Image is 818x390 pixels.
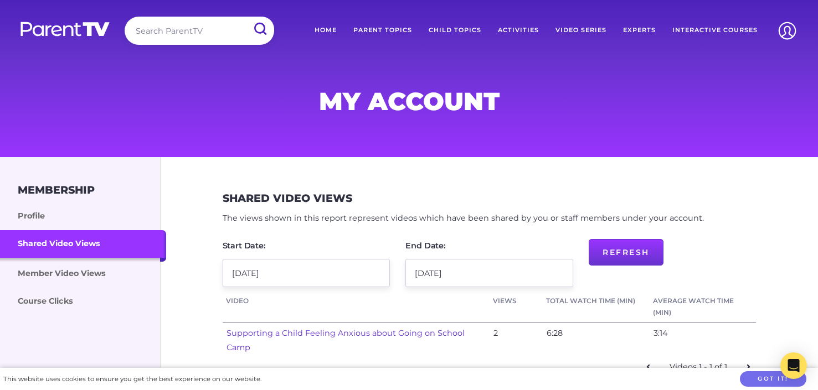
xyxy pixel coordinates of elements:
input: Search ParentTV [125,17,274,45]
div: Open Intercom Messenger [780,352,807,379]
a: Experts [615,17,664,44]
a: Average Watch Time (min) [653,295,753,319]
div: This website uses cookies to ensure you get the best experience on our website. [3,373,261,385]
label: End Date: [405,242,446,249]
button: Refresh [589,239,663,266]
p: The views shown in this report represent videos which have been shared by you or staff members un... [223,211,757,226]
a: Home [306,17,345,44]
span: 6:28 [547,328,563,338]
span: 2 [493,328,498,338]
a: Activities [490,17,547,44]
a: Video [226,295,486,307]
label: Start Date: [223,242,266,249]
input: Submit [245,17,274,41]
a: Parent Topics [345,17,420,44]
a: Total Watch Time (min) [546,295,646,307]
button: Got it! [740,371,806,387]
a: Video Series [547,17,615,44]
h3: Shared Video Views [223,192,352,205]
img: parenttv-logo-white.4c85aaf.svg [19,21,111,37]
span: 3:14 [654,328,668,338]
a: Supporting a Child Feeling Anxious about Going on School Camp [227,328,465,352]
a: Child Topics [420,17,490,44]
a: Interactive Courses [664,17,766,44]
h3: Membership [18,184,95,196]
div: Videos 1 - 1 of 1 [658,360,738,375]
img: Account [773,17,801,45]
a: Views [493,295,539,307]
h1: My Account [142,90,676,112]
